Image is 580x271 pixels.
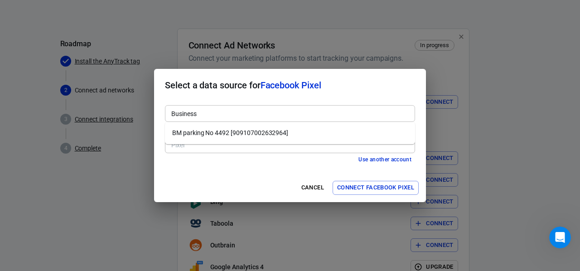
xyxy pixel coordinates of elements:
li: BM parking No 4492 [909107002632964] [165,126,415,140]
button: Use another account [355,155,415,165]
input: Type to search [168,108,411,119]
button: Cancel [298,181,327,195]
h2: Select a data source for [154,69,426,102]
span: Facebook Pixel [261,80,321,91]
button: Connect Facebook Pixel [333,181,419,195]
iframe: Intercom live chat [549,227,571,248]
input: Type to search [168,139,411,150]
